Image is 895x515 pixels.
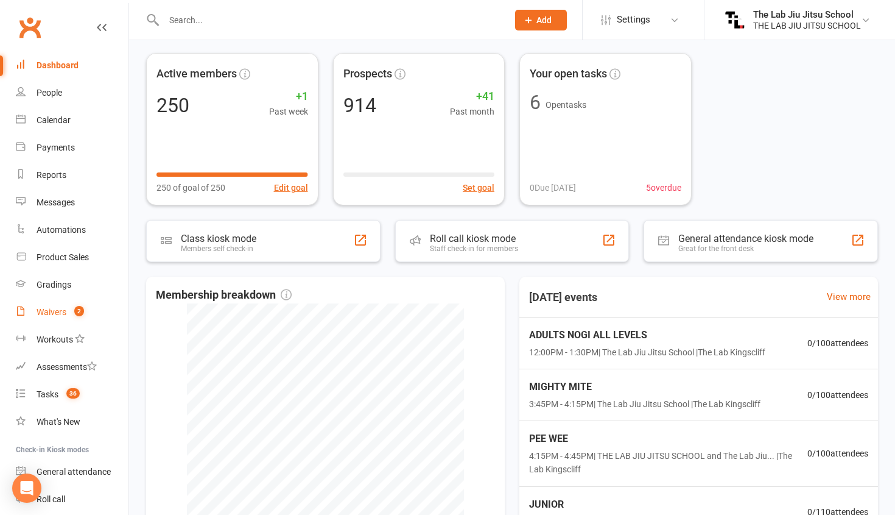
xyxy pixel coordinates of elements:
span: Open tasks [546,100,586,110]
div: Reports [37,170,66,180]
a: People [16,79,128,107]
div: People [37,88,62,98]
input: Search... [160,12,499,29]
button: Set goal [463,181,494,194]
div: 250 [156,96,189,115]
span: Prospects [343,65,392,83]
span: 0 / 100 attendees [807,336,868,350]
div: Payments [37,143,75,152]
div: Class kiosk mode [181,233,256,244]
a: Automations [16,216,128,244]
a: Calendar [16,107,128,134]
button: Edit goal [274,181,308,194]
div: THE LAB JIU JITSU SCHOOL [753,20,861,31]
a: Roll call [16,486,128,513]
span: Settings [617,6,650,34]
a: Reports [16,162,128,189]
div: Great for the front desk [678,244,813,253]
div: 914 [343,96,376,115]
a: General attendance kiosk mode [16,458,128,486]
span: 12:00PM - 1:30PM | The Lab Jiu Jitsu School | The Lab Kingscliff [529,346,765,359]
a: Tasks 36 [16,381,128,408]
span: Past week [269,105,308,118]
a: Messages [16,189,128,216]
div: Gradings [37,280,71,289]
a: Waivers 2 [16,299,128,326]
span: 5 overdue [646,181,681,194]
img: thumb_image1724036037.png [723,8,747,32]
span: MIGHTY MITE [529,379,760,395]
div: Product Sales [37,252,89,262]
a: Workouts [16,326,128,353]
div: Workouts [37,335,73,344]
div: What's New [37,417,80,427]
a: What's New [16,408,128,436]
span: ADULTS NOGI ALL LEVELS [529,327,765,343]
span: 4:15PM - 4:45PM | THE LAB JIU JITSU SCHOOL and The Lab Jiu... | The Lab Kingscliff [529,449,807,477]
span: PEE WEE [529,431,807,447]
div: Assessments [37,362,97,372]
span: JUNIOR [529,497,760,513]
span: Past month [450,105,494,118]
span: +1 [269,88,308,105]
h3: [DATE] events [519,286,607,308]
div: Open Intercom Messenger [12,474,41,503]
a: View more [827,289,871,304]
span: Membership breakdown [156,286,292,304]
div: Tasks [37,389,58,399]
a: Payments [16,134,128,162]
span: +41 [450,88,494,105]
a: Dashboard [16,52,128,79]
span: 250 of goal of 250 [156,181,225,194]
a: Assessments [16,353,128,381]
div: Roll call [37,494,65,504]
span: 0 Due [DATE] [530,181,576,194]
div: Calendar [37,115,71,125]
span: Add [536,15,552,25]
div: Staff check-in for members [430,244,518,253]
span: 0 / 100 attendees [807,447,868,460]
div: 6 [530,93,541,112]
span: Your open tasks [530,65,607,83]
span: Active members [156,65,237,83]
div: The Lab Jiu Jitsu School [753,9,861,20]
span: 36 [66,388,80,399]
div: Automations [37,225,86,235]
span: 0 / 100 attendees [807,388,868,402]
div: General attendance kiosk mode [678,233,813,244]
span: 2 [74,306,84,316]
div: Messages [37,197,75,207]
a: Clubworx [15,12,45,43]
button: Add [515,10,567,30]
span: 3:45PM - 4:15PM | The Lab Jiu Jitsu School | The Lab Kingscliff [529,397,760,411]
div: Waivers [37,307,66,317]
div: General attendance [37,467,111,477]
div: Roll call kiosk mode [430,233,518,244]
div: Members self check-in [181,244,256,253]
a: Product Sales [16,244,128,271]
a: Gradings [16,271,128,299]
div: Dashboard [37,60,79,70]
